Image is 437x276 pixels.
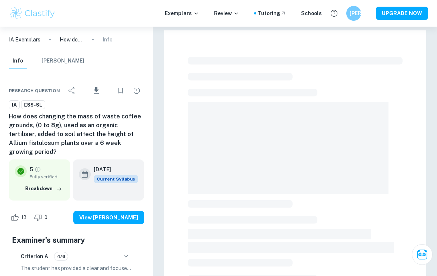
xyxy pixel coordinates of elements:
div: This exemplar is based on the current syllabus. Feel free to refer to it for inspiration/ideas wh... [94,175,138,183]
p: Info [103,36,113,44]
h5: Examiner's summary [12,235,141,246]
button: [PERSON_NAME] [346,6,361,21]
span: ESS-SL [21,101,45,109]
p: How does changing the mass of waste coffee grounds, (0 to 8g), used as an organic fertiliser, add... [60,36,83,44]
p: The student has provided a clear and focused research question that is fully relevant to the inve... [21,264,132,272]
span: Research question [9,87,60,94]
a: Schools [301,9,322,17]
span: 4/6 [54,253,68,260]
button: [PERSON_NAME] [41,53,84,69]
p: Review [214,9,239,17]
h6: Criterion A [21,252,48,260]
span: Current Syllabus [94,175,138,183]
div: Dislike [32,212,51,223]
button: Breakdown [23,183,64,194]
div: Like [9,212,31,223]
button: UPGRADE NOW [376,7,428,20]
button: View [PERSON_NAME] [73,211,144,224]
span: 13 [17,214,31,221]
span: Fully verified [30,174,64,180]
div: Bookmark [113,83,128,98]
a: IA Exemplars [9,36,40,44]
div: Share [64,83,79,98]
img: Clastify logo [9,6,56,21]
h6: [PERSON_NAME] [350,9,358,17]
div: Download [81,81,111,100]
button: Ask Clai [412,244,433,265]
div: Report issue [129,83,144,98]
h6: How does changing the mass of waste coffee grounds, (0 to 8g), used as an organic fertiliser, add... [9,112,144,156]
button: Info [9,53,27,69]
button: Help and Feedback [328,7,340,20]
p: 5 [30,165,33,174]
h6: [DATE] [94,165,132,174]
a: Tutoring [258,9,286,17]
span: 0 [40,214,51,221]
a: IA [9,100,20,110]
span: IA [9,101,19,109]
a: Grade fully verified [34,166,41,173]
p: Exemplars [165,9,199,17]
a: ESS-SL [21,100,45,110]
